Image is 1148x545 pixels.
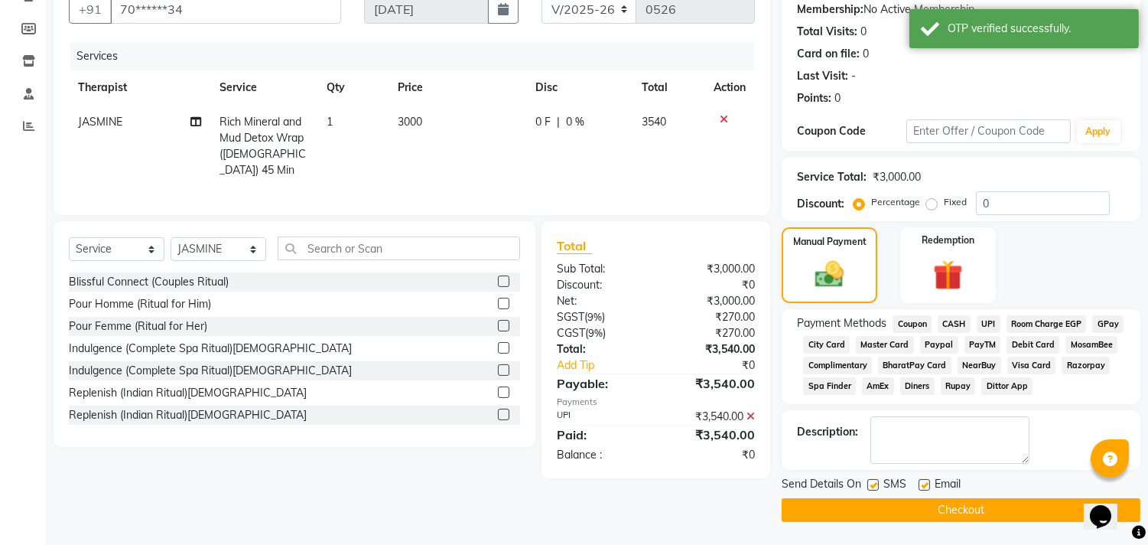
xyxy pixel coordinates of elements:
[797,169,867,185] div: Service Total:
[851,68,856,84] div: -
[938,315,971,333] span: CASH
[1007,315,1087,333] span: Room Charge EGP
[588,327,603,339] span: 9%
[220,115,306,177] span: Rich Mineral and Mud Detox Wrap([DEMOGRAPHIC_DATA]) 45 Min
[69,70,210,105] th: Therapist
[656,447,767,463] div: ₹0
[797,2,863,18] div: Membership:
[656,374,767,393] div: ₹3,540.00
[545,409,656,425] div: UPI
[1077,120,1120,143] button: Apply
[782,498,1140,522] button: Checkout
[69,363,352,379] div: Indulgence (Complete Spa Ritual)[DEMOGRAPHIC_DATA]
[1007,357,1056,374] span: Visa Card
[389,70,527,105] th: Price
[883,476,906,495] span: SMS
[922,233,974,247] label: Redemption
[871,195,920,209] label: Percentage
[948,21,1127,37] div: OTP verified successfully.
[545,261,656,277] div: Sub Total:
[906,119,1070,143] input: Enter Offer / Coupon Code
[797,424,858,440] div: Description:
[797,123,906,139] div: Coupon Code
[1084,484,1133,530] iframe: chat widget
[944,195,967,209] label: Fixed
[69,407,307,423] div: Replenish (Indian Ritual)[DEMOGRAPHIC_DATA]
[900,377,935,395] span: Diners
[545,426,656,444] div: Paid:
[278,237,520,260] input: Search or Scan
[557,310,584,324] span: SGST
[1065,336,1117,354] span: MosamBee
[863,46,869,62] div: 0
[924,256,972,294] img: _gift.svg
[545,277,656,293] div: Discount:
[642,115,666,129] span: 3540
[834,90,841,106] div: 0
[797,46,860,62] div: Card on file:
[935,476,961,495] span: Email
[656,309,767,325] div: ₹270.00
[545,374,656,393] div: Payable:
[958,357,1001,374] span: NearBuy
[862,377,894,395] span: AmEx
[803,357,872,374] span: Complimentary
[398,115,422,129] span: 3000
[557,238,592,254] span: Total
[704,70,755,105] th: Action
[806,258,852,291] img: _cash.svg
[566,114,584,130] span: 0 %
[535,114,551,130] span: 0 F
[69,385,307,401] div: Replenish (Indian Ritual)[DEMOGRAPHIC_DATA]
[545,325,656,341] div: ( )
[860,24,867,40] div: 0
[69,341,352,357] div: Indulgence (Complete Spa Ritual)[DEMOGRAPHIC_DATA]
[656,293,767,309] div: ₹3,000.00
[675,357,767,374] div: ₹0
[797,315,886,331] span: Payment Methods
[1007,336,1059,354] span: Debit Card
[782,476,861,495] span: Send Details On
[587,311,602,323] span: 9%
[557,396,755,409] div: Payments
[70,42,766,70] div: Services
[317,70,389,105] th: Qty
[920,336,958,354] span: Paypal
[545,357,675,374] a: Add Tip
[797,68,848,84] div: Last Visit:
[526,70,632,105] th: Disc
[545,309,656,325] div: ( )
[797,24,857,40] div: Total Visits:
[941,377,976,395] span: Rupay
[557,114,560,130] span: |
[656,325,767,341] div: ₹270.00
[557,326,585,340] span: CGST
[1092,315,1124,333] span: GPay
[69,274,229,290] div: Blissful Connect (Couples Ritual)
[69,318,207,335] div: Pour Femme (Ritual for Her)
[893,315,932,333] span: Coupon
[656,261,767,277] div: ₹3,000.00
[210,70,317,105] th: Service
[545,293,656,309] div: Net:
[964,336,1001,354] span: PayTM
[873,169,921,185] div: ₹3,000.00
[69,296,211,312] div: Pour Homme (Ritual for Him)
[656,426,767,444] div: ₹3,540.00
[793,235,867,249] label: Manual Payment
[545,341,656,357] div: Total:
[327,115,333,129] span: 1
[878,357,951,374] span: BharatPay Card
[803,336,850,354] span: City Card
[797,196,844,212] div: Discount:
[803,377,856,395] span: Spa Finder
[977,315,1000,333] span: UPI
[797,90,831,106] div: Points:
[856,336,914,354] span: Master Card
[656,409,767,425] div: ₹3,540.00
[656,341,767,357] div: ₹3,540.00
[545,447,656,463] div: Balance :
[78,115,122,129] span: JASMINE
[656,277,767,293] div: ₹0
[1062,357,1110,374] span: Razorpay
